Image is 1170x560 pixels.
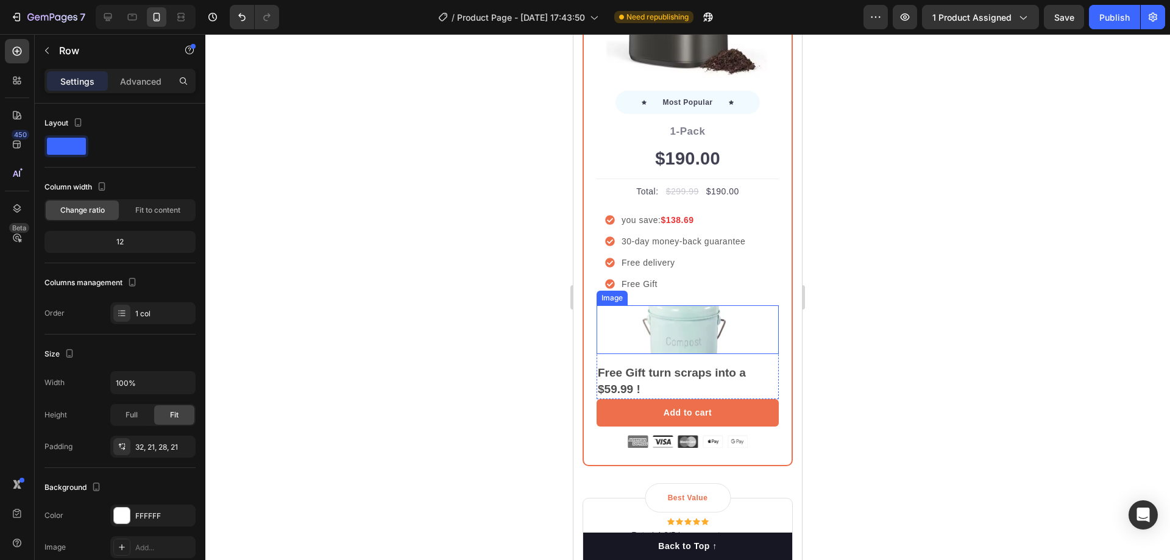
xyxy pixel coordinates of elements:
button: 7 [5,5,91,29]
div: Layout [44,115,85,132]
div: Open Intercom Messenger [1129,500,1158,530]
span: Change ratio [60,205,105,216]
div: 32, 21, 28, 21 [135,442,193,453]
div: Width [44,377,65,388]
button: 1 product assigned [922,5,1039,29]
div: Publish [1099,11,1130,24]
button: Publish [1089,5,1140,29]
iframe: Design area [573,34,802,560]
input: Auto [111,372,195,394]
span: Need republishing [626,12,689,23]
p: Row [59,43,163,58]
span: Full [126,409,138,420]
span: 1 product assigned [932,11,1012,24]
div: Padding [44,441,73,452]
p: 7 [80,10,85,24]
span: Save [1054,12,1074,23]
div: Undo/Redo [230,5,279,29]
span: Product Page - [DATE] 17:43:50 [457,11,585,24]
div: Columns management [44,275,140,291]
button: Save [1044,5,1084,29]
div: Image [44,542,66,553]
div: Order [44,308,65,319]
span: Fit [170,409,179,420]
div: Column width [44,179,109,196]
span: Fit to content [135,205,180,216]
p: Settings [60,75,94,88]
div: Color [44,510,63,521]
div: FFFFFF [135,511,193,522]
div: 1 col [135,308,193,319]
div: Add... [135,542,193,553]
span: / [452,11,455,24]
div: Beta [9,223,29,233]
div: Size [44,346,77,363]
div: Height [44,409,67,420]
div: 450 [12,130,29,140]
p: Advanced [120,75,161,88]
div: Background [44,480,104,496]
div: 12 [47,233,193,250]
